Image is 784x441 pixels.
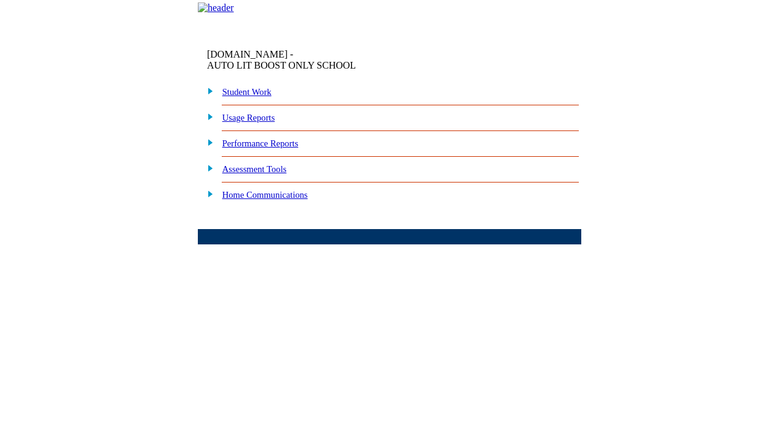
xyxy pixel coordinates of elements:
[201,162,214,173] img: plus.gif
[201,188,214,199] img: plus.gif
[207,49,432,71] td: [DOMAIN_NAME] -
[222,138,298,148] a: Performance Reports
[222,164,287,174] a: Assessment Tools
[201,137,214,148] img: plus.gif
[201,85,214,96] img: plus.gif
[222,87,271,97] a: Student Work
[198,2,234,13] img: header
[222,113,275,123] a: Usage Reports
[207,60,356,70] nobr: AUTO LIT BOOST ONLY SCHOOL
[201,111,214,122] img: plus.gif
[222,190,308,200] a: Home Communications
